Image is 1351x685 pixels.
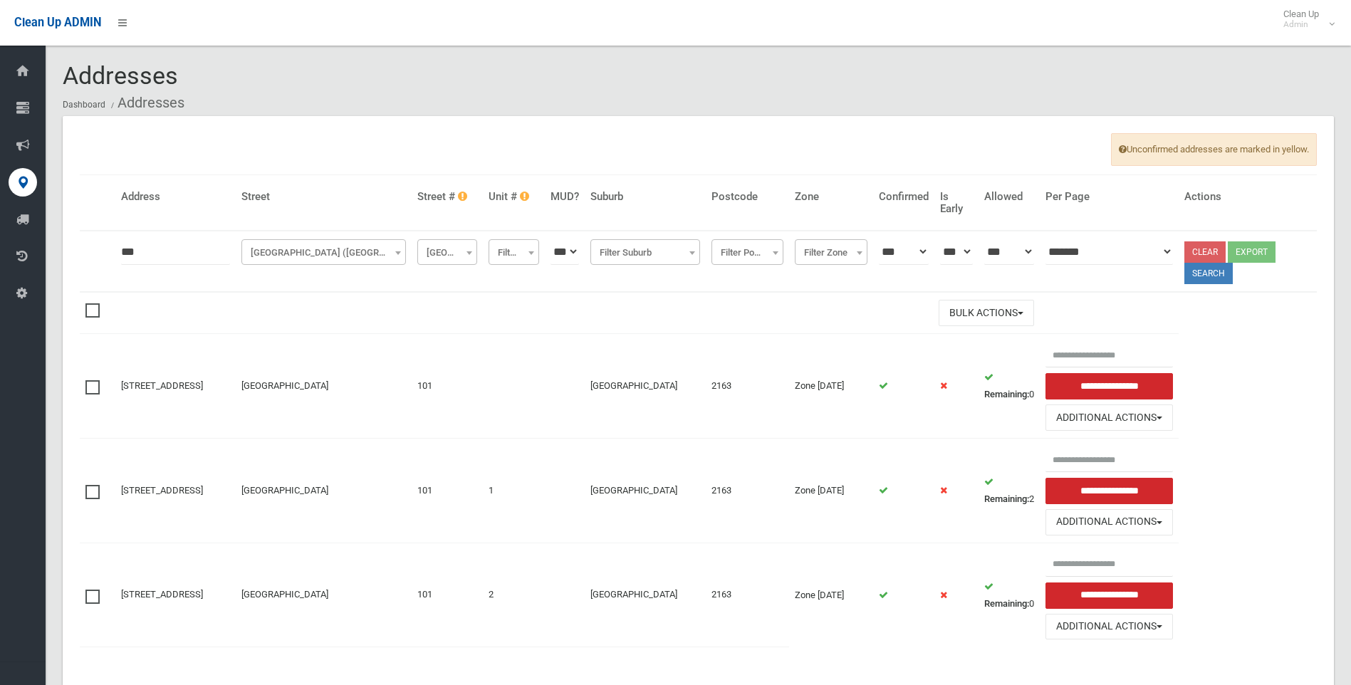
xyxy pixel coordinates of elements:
span: Belar Avenue (VILLAWOOD) [241,239,406,265]
td: 101 [412,334,483,439]
span: Addresses [63,61,178,90]
td: Zone [DATE] [789,334,873,439]
a: Clear [1184,241,1226,263]
button: Additional Actions [1045,509,1174,535]
td: Zone [DATE] [789,543,873,647]
span: Filter Zone [798,243,864,263]
h4: Address [121,191,230,203]
h4: Actions [1184,191,1311,203]
td: [GEOGRAPHIC_DATA] [236,439,412,543]
h4: Suburb [590,191,701,203]
td: 101 [412,543,483,647]
h4: Is Early [940,191,972,214]
span: Filter Suburb [590,239,701,265]
span: Unconfirmed addresses are marked in yellow. [1111,133,1317,166]
h4: Street [241,191,406,203]
span: Filter Zone [795,239,867,265]
td: 2163 [706,439,789,543]
h4: Confirmed [879,191,929,203]
span: Belar Avenue (VILLAWOOD) [245,243,402,263]
small: Admin [1283,19,1319,30]
td: 101 [412,439,483,543]
h4: Street # [417,191,477,203]
button: Additional Actions [1045,614,1174,640]
button: Export [1228,241,1276,263]
td: Zone [DATE] [789,439,873,543]
a: [STREET_ADDRESS] [121,380,203,391]
td: [GEOGRAPHIC_DATA] [585,439,706,543]
td: 2163 [706,334,789,439]
h4: MUD? [551,191,579,203]
strong: Remaining: [984,389,1029,399]
h4: Postcode [711,191,783,203]
a: [STREET_ADDRESS] [121,485,203,496]
h4: Zone [795,191,867,203]
td: 2 [483,543,544,647]
td: 0 [979,543,1040,647]
span: Filter Suburb [594,243,697,263]
td: 2163 [706,543,789,647]
span: Filter Unit # [492,243,535,263]
button: Search [1184,263,1233,284]
strong: Remaining: [984,493,1029,504]
span: Filter Unit # [489,239,538,265]
td: [GEOGRAPHIC_DATA] [585,334,706,439]
li: Addresses [108,90,184,116]
td: 2 [979,439,1040,543]
a: [STREET_ADDRESS] [121,589,203,600]
td: 0 [979,334,1040,439]
span: Filter Postcode [711,239,783,265]
span: Filter Street # [421,243,474,263]
h4: Unit # [489,191,538,203]
span: Filter Street # [417,239,477,265]
td: 1 [483,439,544,543]
button: Additional Actions [1045,404,1174,431]
span: Filter Postcode [715,243,780,263]
td: [GEOGRAPHIC_DATA] [585,543,706,647]
h4: Allowed [984,191,1034,203]
strong: Remaining: [984,598,1029,609]
td: [GEOGRAPHIC_DATA] [236,543,412,647]
td: [GEOGRAPHIC_DATA] [236,334,412,439]
span: Clean Up ADMIN [14,16,101,29]
h4: Per Page [1045,191,1174,203]
span: Clean Up [1276,9,1333,30]
button: Bulk Actions [939,300,1034,326]
a: Dashboard [63,100,105,110]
